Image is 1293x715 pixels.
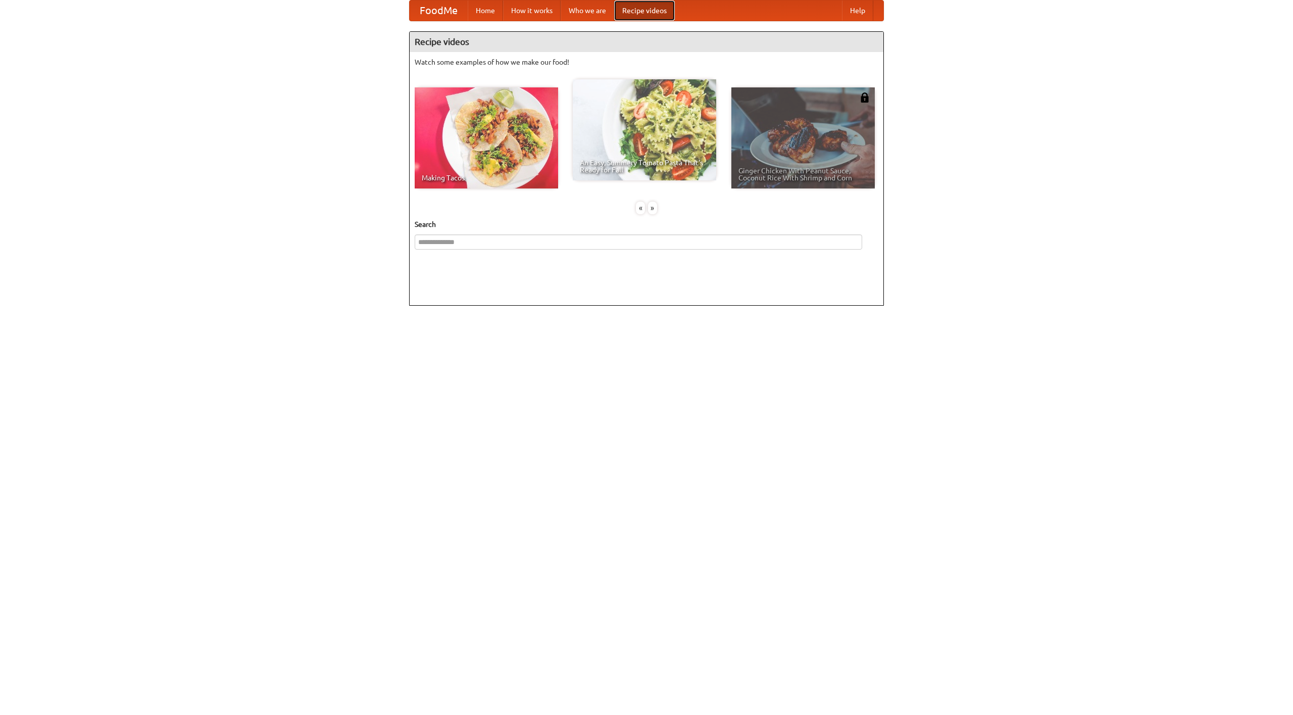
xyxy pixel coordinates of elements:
h4: Recipe videos [410,32,883,52]
p: Watch some examples of how we make our food! [415,57,878,67]
a: FoodMe [410,1,468,21]
a: Help [842,1,873,21]
h5: Search [415,219,878,229]
a: An Easy, Summery Tomato Pasta That's Ready for Fall [573,79,716,180]
a: Recipe videos [614,1,675,21]
a: How it works [503,1,561,21]
a: Home [468,1,503,21]
a: Who we are [561,1,614,21]
img: 483408.png [860,92,870,103]
span: Making Tacos [422,174,551,181]
div: » [648,202,657,214]
div: « [636,202,645,214]
span: An Easy, Summery Tomato Pasta That's Ready for Fall [580,159,709,173]
a: Making Tacos [415,87,558,188]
